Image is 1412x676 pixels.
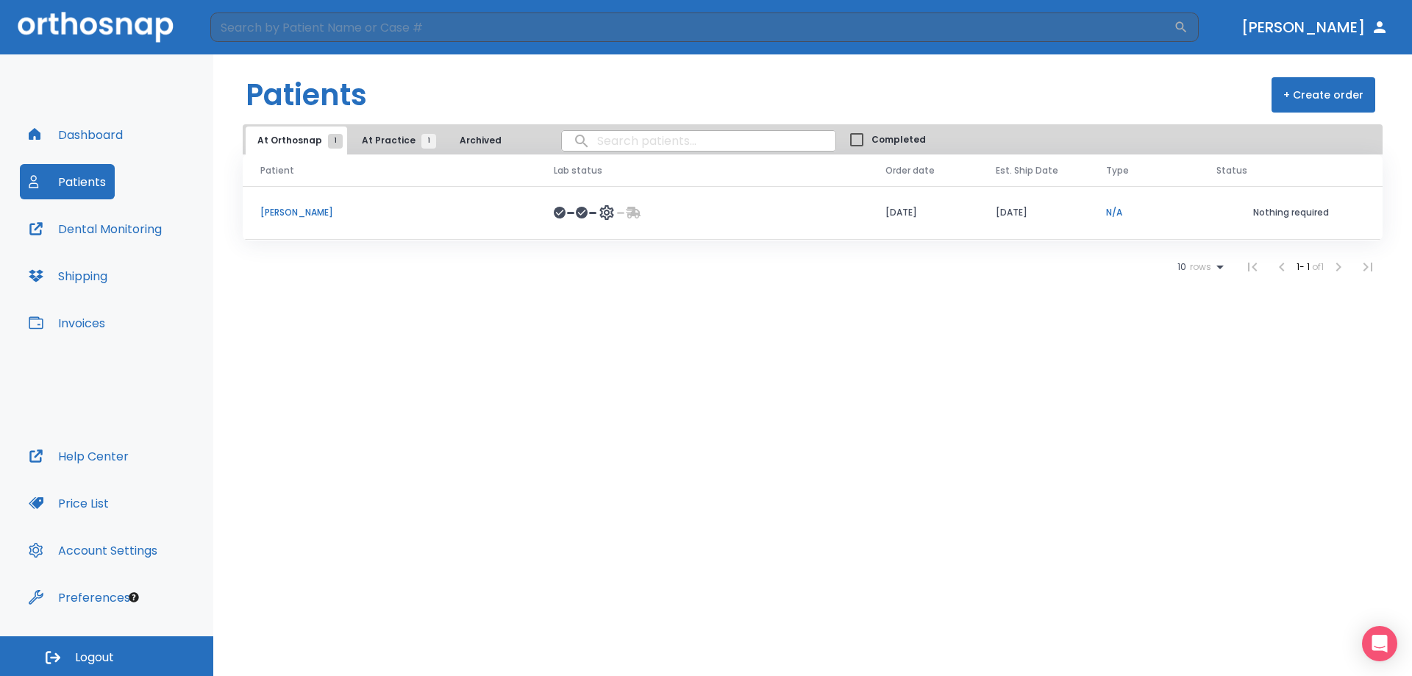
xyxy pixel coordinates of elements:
p: [PERSON_NAME] [260,206,518,219]
button: + Create order [1272,77,1375,113]
span: Logout [75,650,114,666]
span: Est. Ship Date [996,164,1058,177]
img: Orthosnap [18,12,174,42]
button: Price List [20,485,118,521]
h1: Patients [246,73,367,117]
span: rows [1186,262,1211,272]
button: Help Center [20,438,138,474]
span: 1 - 1 [1297,260,1312,273]
span: Patient [260,164,294,177]
span: of 1 [1312,260,1324,273]
p: N/A [1106,206,1181,219]
span: At Practice [362,134,429,147]
td: [DATE] [978,186,1088,240]
span: Order date [885,164,935,177]
button: Dashboard [20,117,132,152]
input: search [562,127,835,155]
span: 10 [1177,262,1186,272]
button: [PERSON_NAME] [1235,14,1394,40]
button: Archived [443,127,517,154]
span: Type [1106,164,1129,177]
button: Account Settings [20,533,166,568]
div: Tooltip anchor [127,591,140,604]
button: Dental Monitoring [20,211,171,246]
input: Search by Patient Name or Case # [210,13,1174,42]
div: tabs [246,127,520,154]
button: Invoices [20,305,114,341]
button: Shipping [20,258,116,293]
td: [DATE] [868,186,978,240]
span: Completed [871,133,926,146]
span: Status [1216,164,1247,177]
button: Patients [20,164,115,199]
button: Preferences [20,580,139,615]
span: At Orthosnap [257,134,335,147]
div: Open Intercom Messenger [1362,626,1397,661]
p: Nothing required [1216,206,1365,219]
span: Lab status [554,164,602,177]
span: 1 [328,134,343,149]
span: 1 [421,134,436,149]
